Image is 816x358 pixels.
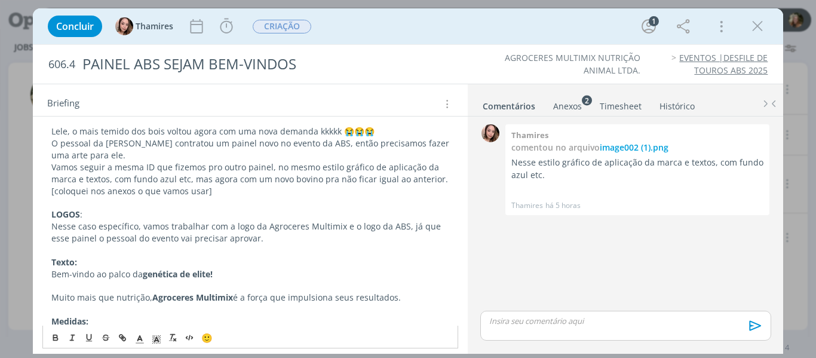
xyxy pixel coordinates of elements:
[553,100,582,112] div: Anexos
[51,209,80,220] strong: LOGOS
[253,20,311,33] span: CRIAÇÃO
[115,17,173,35] button: TThamires
[51,316,88,327] strong: Medidas:
[511,200,543,211] p: Thamires
[131,331,148,345] span: Cor do Texto
[51,268,450,280] p: Bem-vindo ao palco da
[511,130,548,140] b: Thamires
[78,50,463,79] div: PAINEL ABS SEJAM BEM-VINDOS
[198,331,215,345] button: 🙂
[639,17,658,36] button: 1
[482,95,536,112] a: Comentários
[48,58,75,71] span: 606.4
[51,209,450,221] p: :
[679,52,768,75] a: EVENTOS |DESFILE DE TOUROS ABS 2025
[47,96,79,112] span: Briefing
[511,141,763,156] div: comentou no arquivo
[152,292,233,303] strong: Agroceres Multimix
[48,16,102,37] button: Concluir
[51,137,450,161] p: O pessoal da [PERSON_NAME] contratou um painel novo no evento da ABS, então precisamos fazer uma ...
[511,157,763,181] p: Nesse estilo gráfico de aplicação da marca e textos, com fundo azul etc.
[505,52,640,75] a: AGROCERES MULTIMIX NUTRIÇÃO ANIMAL LTDA.
[582,95,592,105] sup: 2
[56,22,94,31] span: Concluir
[33,8,784,354] div: dialog
[148,331,165,345] span: Cor de Fundo
[51,161,450,197] p: Vamos seguir a mesma ID que fizemos pro outro painel, no mesmo estilo gráfico de aplicação da mar...
[600,142,668,153] span: image002 (1).png
[545,200,581,211] span: há 5 horas
[51,221,450,244] p: Nesse caso específico, vamos trabalhar com a logo da Agroceres Multimix e o logo da ABS, já que e...
[649,16,659,26] div: 1
[252,19,312,34] button: CRIAÇÃO
[51,292,450,304] p: Muito mais que nutrição, é a força que impulsiona seus resultados.
[51,256,77,268] strong: Texto:
[599,95,642,112] a: Timesheet
[136,22,173,30] span: Thamires
[481,124,499,142] img: T
[201,332,213,344] span: 🙂
[143,268,213,280] strong: genética de elite!
[51,126,450,137] p: Lele, o mais temido dos bois voltou agora com uma nova demanda kkkkk 😭😭😭
[659,95,695,112] a: Histórico
[115,17,133,35] img: T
